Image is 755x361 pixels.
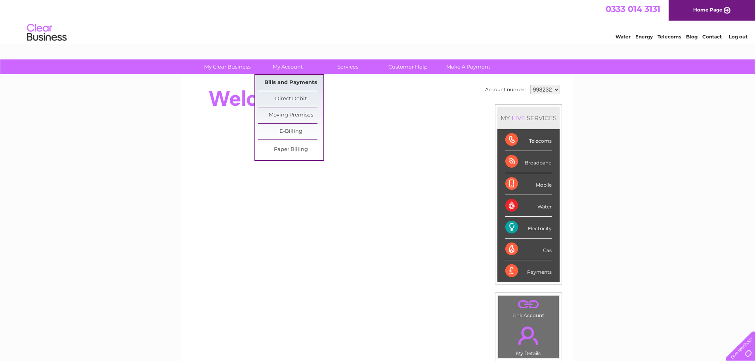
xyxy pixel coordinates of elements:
[505,239,552,260] div: Gas
[635,34,653,40] a: Energy
[258,107,323,123] a: Moving Premises
[500,298,557,311] a: .
[505,151,552,173] div: Broadband
[505,217,552,239] div: Electricity
[729,34,747,40] a: Log out
[498,295,559,320] td: Link Account
[258,142,323,158] a: Paper Billing
[606,4,660,14] a: 0333 014 3131
[375,59,441,74] a: Customer Help
[497,107,560,129] div: MY SERVICES
[258,91,323,107] a: Direct Debit
[483,83,528,96] td: Account number
[258,75,323,91] a: Bills and Payments
[510,114,527,122] div: LIVE
[658,34,681,40] a: Telecoms
[258,124,323,139] a: E-Billing
[255,59,320,74] a: My Account
[505,260,552,282] div: Payments
[505,195,552,217] div: Water
[498,320,559,359] td: My Details
[505,173,552,195] div: Mobile
[702,34,722,40] a: Contact
[191,4,565,38] div: Clear Business is a trading name of Verastar Limited (registered in [GEOGRAPHIC_DATA] No. 3667643...
[436,59,501,74] a: Make A Payment
[500,322,557,350] a: .
[615,34,631,40] a: Water
[686,34,698,40] a: Blog
[27,21,67,45] img: logo.png
[315,59,380,74] a: Services
[505,129,552,151] div: Telecoms
[195,59,260,74] a: My Clear Business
